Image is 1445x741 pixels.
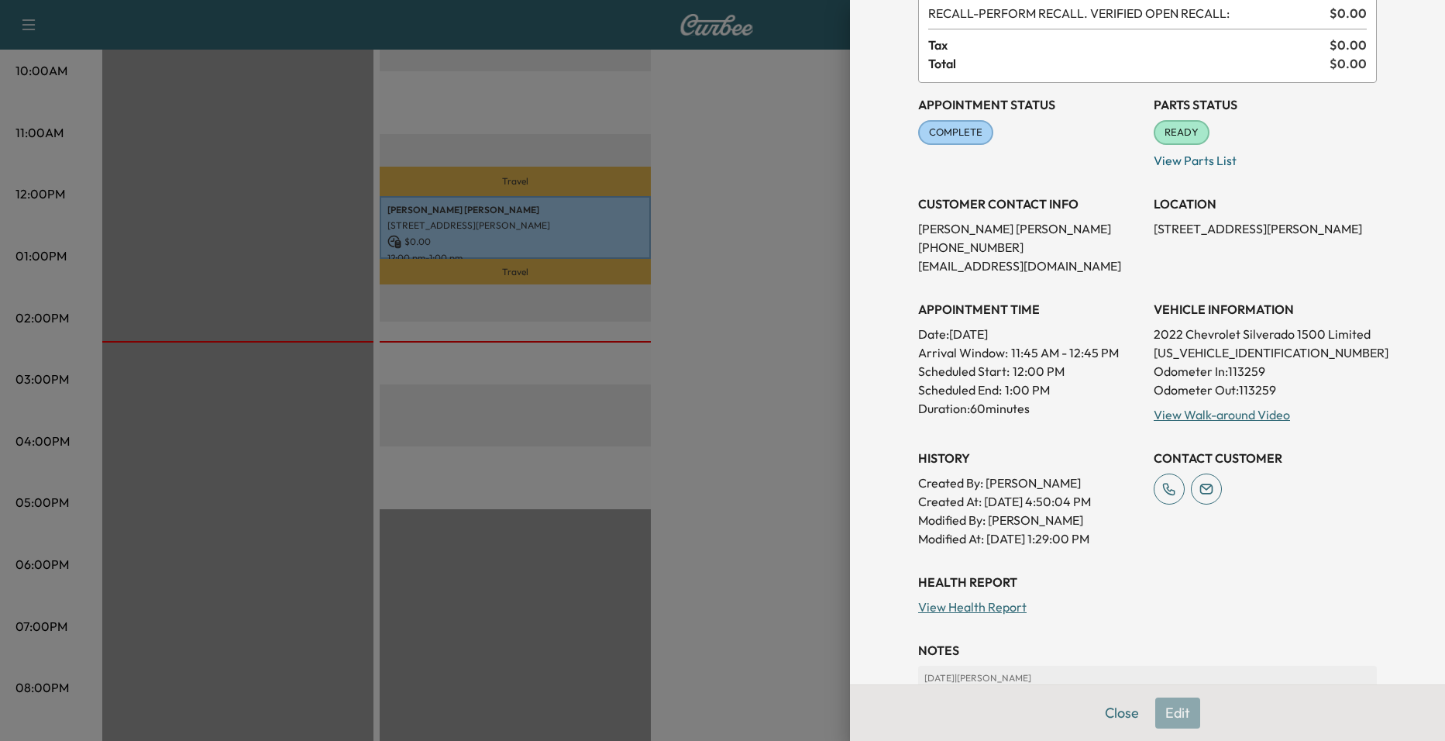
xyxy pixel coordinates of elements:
[1330,4,1367,22] span: $ 0.00
[1154,362,1377,381] p: Odometer In: 113259
[918,529,1141,548] p: Modified At : [DATE] 1:29:00 PM
[928,4,1323,22] span: PERFORM RECALL. VERIFIED OPEN RECALL:
[918,573,1377,591] h3: Health Report
[918,511,1141,529] p: Modified By : [PERSON_NAME]
[1154,449,1377,467] h3: CONTACT CUSTOMER
[918,492,1141,511] p: Created At : [DATE] 4:50:04 PM
[1154,407,1290,422] a: View Walk-around Video
[928,54,1330,73] span: Total
[918,257,1141,275] p: [EMAIL_ADDRESS][DOMAIN_NAME]
[918,474,1141,492] p: Created By : [PERSON_NAME]
[1154,95,1377,114] h3: Parts Status
[1013,362,1065,381] p: 12:00 PM
[918,343,1141,362] p: Arrival Window:
[918,599,1027,615] a: View Health Report
[928,36,1330,54] span: Tax
[918,449,1141,467] h3: History
[1155,125,1208,140] span: READY
[920,125,992,140] span: COMPLETE
[1154,219,1377,238] p: [STREET_ADDRESS][PERSON_NAME]
[1011,343,1119,362] span: 11:45 AM - 12:45 PM
[1330,54,1367,73] span: $ 0.00
[1095,698,1149,729] button: Close
[1154,145,1377,170] p: View Parts List
[924,672,1371,684] p: [DATE] | [PERSON_NAME]
[918,641,1377,660] h3: NOTES
[1154,381,1377,399] p: Odometer Out: 113259
[918,381,1002,399] p: Scheduled End:
[918,238,1141,257] p: [PHONE_NUMBER]
[1154,300,1377,319] h3: VEHICLE INFORMATION
[1005,381,1050,399] p: 1:00 PM
[1154,325,1377,343] p: 2022 Chevrolet Silverado 1500 Limited
[918,399,1141,418] p: Duration: 60 minutes
[918,300,1141,319] h3: APPOINTMENT TIME
[918,195,1141,213] h3: CUSTOMER CONTACT INFO
[1330,36,1367,54] span: $ 0.00
[918,219,1141,238] p: [PERSON_NAME] [PERSON_NAME]
[918,95,1141,114] h3: Appointment Status
[1154,195,1377,213] h3: LOCATION
[918,362,1010,381] p: Scheduled Start:
[1154,343,1377,362] p: [US_VEHICLE_IDENTIFICATION_NUMBER]
[918,325,1141,343] p: Date: [DATE]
